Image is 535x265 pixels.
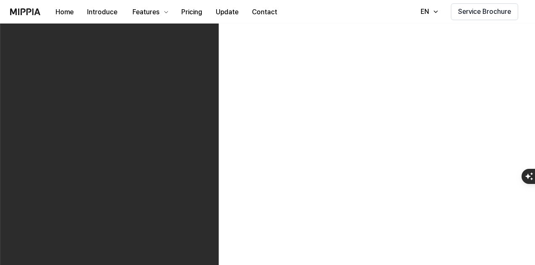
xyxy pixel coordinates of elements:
[175,4,209,21] button: Pricing
[124,4,175,21] button: Features
[131,7,161,17] div: Features
[209,0,245,24] a: Update
[209,4,245,21] button: Update
[451,3,518,20] button: Service Brochure
[245,4,284,21] button: Contact
[49,4,80,21] button: Home
[412,3,444,20] button: EN
[419,7,431,17] div: EN
[80,4,124,21] button: Introduce
[10,8,40,15] img: logo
